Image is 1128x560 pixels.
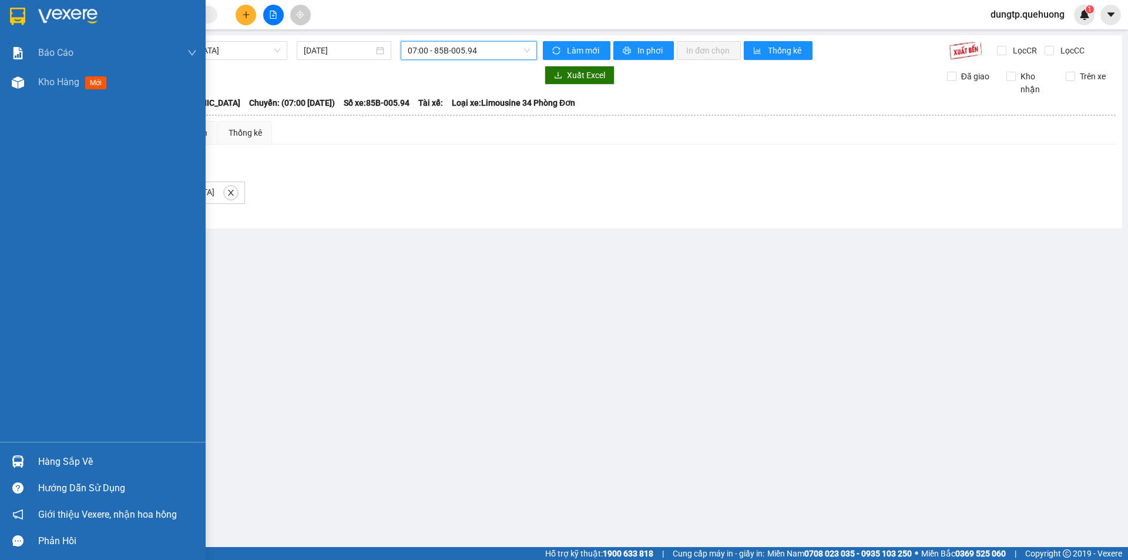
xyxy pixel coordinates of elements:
[1086,5,1094,14] sup: 1
[662,547,664,560] span: |
[242,11,250,19] span: plus
[236,5,256,25] button: plus
[12,509,23,520] span: notification
[1063,549,1071,558] span: copyright
[956,70,994,83] span: Đã giao
[545,547,653,560] span: Hỗ trợ kỹ thuật:
[249,96,335,109] span: Chuyến: (07:00 [DATE])
[263,5,284,25] button: file-add
[38,453,197,471] div: Hàng sắp về
[1079,9,1090,20] img: icon-new-feature
[418,96,443,109] span: Tài xế:
[915,551,918,556] span: ⚪️
[1008,44,1039,57] span: Lọc CR
[1100,5,1121,25] button: caret-down
[85,76,106,89] span: mới
[543,41,610,60] button: syncLàm mới
[767,547,912,560] span: Miền Nam
[229,126,262,139] div: Thống kê
[344,96,409,109] span: Số xe: 85B-005.94
[452,96,575,109] span: Loại xe: Limousine 34 Phòng Đơn
[38,76,79,88] span: Kho hàng
[1015,547,1016,560] span: |
[12,76,24,89] img: warehouse-icon
[38,532,197,550] div: Phản hồi
[545,66,615,85] button: downloadXuất Excel
[12,47,24,59] img: solution-icon
[603,549,653,558] strong: 1900 633 818
[949,41,982,60] img: 9k=
[1016,70,1057,96] span: Kho nhận
[187,48,197,58] span: down
[224,189,237,197] span: close
[12,535,23,546] span: message
[623,46,633,56] span: printer
[304,44,374,57] input: 11/09/2025
[804,549,912,558] strong: 0708 023 035 - 0935 103 250
[296,11,304,19] span: aim
[744,41,813,60] button: bar-chartThống kê
[552,46,562,56] span: sync
[673,547,764,560] span: Cung cấp máy in - giấy in:
[1106,9,1116,20] span: caret-down
[38,507,177,522] span: Giới thiệu Vexere, nhận hoa hồng
[10,8,25,25] img: logo-vxr
[269,11,277,19] span: file-add
[981,7,1074,22] span: dungtp.quehuong
[1056,44,1086,57] span: Lọc CC
[567,44,601,57] span: Làm mới
[290,5,311,25] button: aim
[38,45,73,60] span: Báo cáo
[57,187,214,197] span: VP Nhận: Văn phòng [GEOGRAPHIC_DATA]
[613,41,674,60] button: printerIn phơi
[12,455,24,468] img: warehouse-icon
[677,41,741,60] button: In đơn chọn
[38,479,197,497] div: Hướng dẫn sử dụng
[12,482,23,494] span: question-circle
[637,44,664,57] span: In phơi
[921,547,1006,560] span: Miền Bắc
[408,42,530,59] span: 07:00 - 85B-005.94
[955,549,1006,558] strong: 0369 525 060
[768,44,803,57] span: Thống kê
[753,46,763,56] span: bar-chart
[1075,70,1110,83] span: Trên xe
[224,186,238,200] button: close
[1087,5,1092,14] span: 1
